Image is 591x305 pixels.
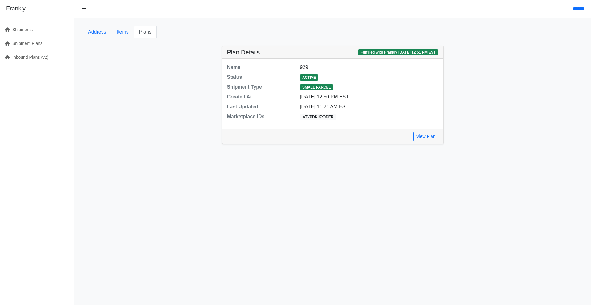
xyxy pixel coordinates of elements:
h5: Plan Details [227,49,260,56]
dt: Last Updated [223,103,296,113]
dd: 929 [296,64,442,71]
dt: Marketplace IDs [223,113,296,124]
a: Items [111,26,134,38]
a: View Plan [413,132,438,141]
span: Fulfilled with Frankly [DATE] 12:51 PM EST [358,49,438,55]
a: Plans [134,26,157,38]
dd: [DATE] 11:21 AM EST [296,103,442,110]
dt: Shipment Type [223,83,296,93]
span: ATVPDKIKX0DER [300,114,336,120]
dt: Name [223,64,296,74]
dd: [DATE] 12:50 PM EST [296,93,442,101]
a: Address [83,26,111,38]
dt: Created At [223,93,296,103]
span: ACTIVE [300,74,318,81]
span: SMALL PARCEL [300,84,333,90]
dt: Status [223,74,296,83]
